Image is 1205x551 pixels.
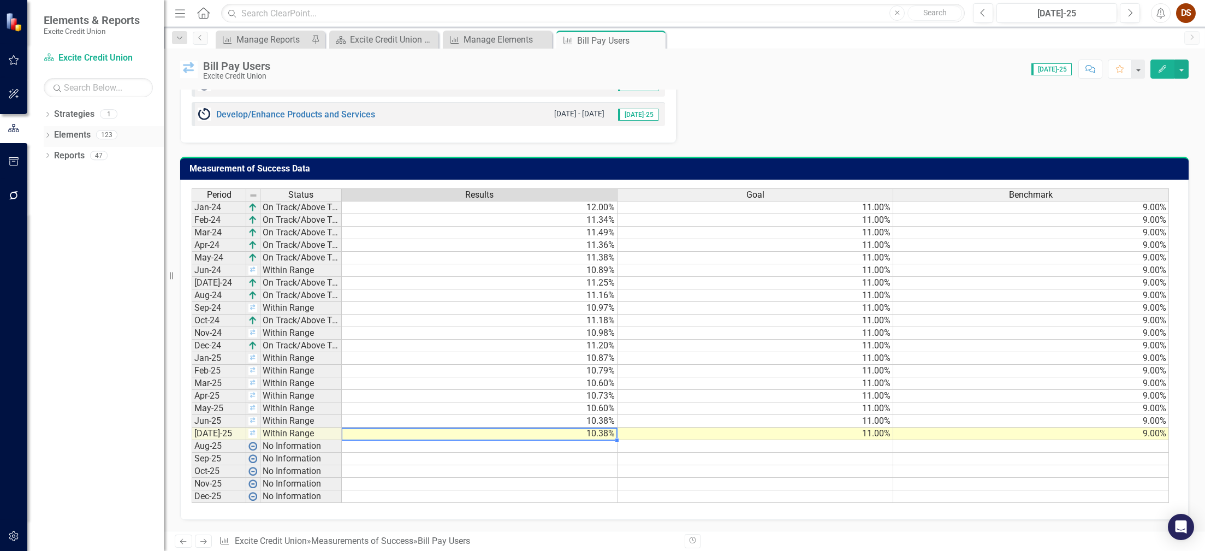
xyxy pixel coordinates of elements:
img: SKjsIgIA7Ha5PUcTESYMAHIrfEkjE0K48B+RdntaoBOOTSccm044Np1wbK5O+BcZy9bChM8xbQAAAABJRU5ErkJggg== [248,392,257,400]
img: SKjsIgIA7Ha5PUcTESYMAHIrfEkjE0K48B+RdntaoBOOTSccm044Np1wbK5O+BcZy9bChM8xbQAAAABJRU5ErkJggg== [248,329,257,337]
td: 10.97% [342,302,618,315]
h3: Measurement of Success Data [189,164,1183,174]
img: SKjsIgIA7Ha5PUcTESYMAHIrfEkjE0K48B+RdntaoBOOTSccm044Np1wbK5O+BcZy9bChM8xbQAAAABJRU5ErkJggg== [248,366,257,375]
td: On Track/Above Target [260,277,342,289]
span: [DATE]-25 [1031,63,1072,75]
td: Within Range [260,415,342,428]
td: Aug-24 [192,289,246,302]
small: [DATE] - [DATE] [554,109,604,119]
img: wPkqUstsMhMTgAAAABJRU5ErkJggg== [248,467,257,476]
button: DS [1176,3,1196,23]
td: Oct-25 [192,465,246,478]
a: Develop/Enhance Products and Services [216,109,375,120]
td: On Track/Above Target [260,289,342,302]
td: Within Range [260,377,342,390]
td: Within Range [260,428,342,440]
img: Ongoing [198,108,211,121]
td: 11.00% [618,340,893,352]
a: Reports [54,150,85,162]
span: [DATE]-25 [618,109,658,121]
span: Goal [746,190,764,200]
td: 12.00% [342,201,618,214]
td: Within Range [260,352,342,365]
td: 11.16% [342,289,618,302]
td: 11.00% [618,239,893,252]
img: SKjsIgIA7Ha5PUcTESYMAHIrfEkjE0K48B+RdntaoBOOTSccm044Np1wbK5O+BcZy9bChM8xbQAAAABJRU5ErkJggg== [248,266,257,275]
img: VmL+zLOWXp8NoCSi7l57Eu8eJ+4GWSi48xzEIItyGCrzKAg+GPZxiGYRiGYS7xC1jVADWlAHzkAAAAAElFTkSuQmCC [248,241,257,250]
img: VmL+zLOWXp8NoCSi7l57Eu8eJ+4GWSi48xzEIItyGCrzKAg+GPZxiGYRiGYS7xC1jVADWlAHzkAAAAAElFTkSuQmCC [248,216,257,224]
td: Mar-24 [192,227,246,239]
td: 9.00% [893,377,1169,390]
input: Search ClearPoint... [221,4,965,23]
td: 9.00% [893,252,1169,264]
div: 123 [96,131,117,140]
span: Status [288,190,313,200]
img: 8DAGhfEEPCf229AAAAAElFTkSuQmCC [249,191,258,200]
td: 11.00% [618,264,893,277]
td: Within Range [260,402,342,415]
td: 11.00% [618,390,893,402]
td: Within Range [260,365,342,377]
td: 11.00% [618,289,893,302]
td: Within Range [260,302,342,315]
img: SKjsIgIA7Ha5PUcTESYMAHIrfEkjE0K48B+RdntaoBOOTSccm044Np1wbK5O+BcZy9bChM8xbQAAAABJRU5ErkJggg== [248,429,257,438]
td: 10.89% [342,264,618,277]
td: 10.87% [342,352,618,365]
td: No Information [260,453,342,465]
td: Apr-24 [192,239,246,252]
button: Search [907,5,962,21]
td: No Information [260,478,342,490]
td: 11.00% [618,252,893,264]
td: 11.18% [342,315,618,327]
td: Sep-24 [192,302,246,315]
div: [DATE]-25 [1000,7,1113,20]
div: Manage Elements [464,33,549,46]
td: On Track/Above Target [260,214,342,227]
td: 9.00% [893,327,1169,340]
img: wPkqUstsMhMTgAAAABJRU5ErkJggg== [248,442,257,451]
img: wPkqUstsMhMTgAAAABJRU5ErkJggg== [248,492,257,501]
a: Manage Elements [446,33,549,46]
img: SKjsIgIA7Ha5PUcTESYMAHIrfEkjE0K48B+RdntaoBOOTSccm044Np1wbK5O+BcZy9bChM8xbQAAAABJRU5ErkJggg== [248,379,257,388]
img: VmL+zLOWXp8NoCSi7l57Eu8eJ+4GWSi48xzEIItyGCrzKAg+GPZxiGYRiGYS7xC1jVADWlAHzkAAAAAElFTkSuQmCC [248,316,257,325]
div: » » [219,535,676,548]
td: 9.00% [893,201,1169,214]
div: Open Intercom Messenger [1168,514,1194,540]
td: 9.00% [893,415,1169,428]
span: Search [923,8,947,17]
td: Nov-24 [192,327,246,340]
td: [DATE]-25 [192,428,246,440]
td: 9.00% [893,428,1169,440]
img: SKjsIgIA7Ha5PUcTESYMAHIrfEkjE0K48B+RdntaoBOOTSccm044Np1wbK5O+BcZy9bChM8xbQAAAABJRU5ErkJggg== [248,304,257,312]
td: No Information [260,465,342,478]
td: Jun-25 [192,415,246,428]
td: 11.38% [342,252,618,264]
td: 10.38% [342,428,618,440]
td: 11.36% [342,239,618,252]
img: SKjsIgIA7Ha5PUcTESYMAHIrfEkjE0K48B+RdntaoBOOTSccm044Np1wbK5O+BcZy9bChM8xbQAAAABJRU5ErkJggg== [248,354,257,363]
td: On Track/Above Target [260,227,342,239]
img: VmL+zLOWXp8NoCSi7l57Eu8eJ+4GWSi48xzEIItyGCrzKAg+GPZxiGYRiGYS7xC1jVADWlAHzkAAAAAElFTkSuQmCC [248,291,257,300]
span: Elements & Reports [44,14,140,27]
div: Bill Pay Users [577,34,663,48]
td: 10.79% [342,365,618,377]
td: 11.00% [618,365,893,377]
td: Sep-25 [192,453,246,465]
td: 9.00% [893,340,1169,352]
div: Bill Pay Users [418,536,470,546]
img: VmL+zLOWXp8NoCSi7l57Eu8eJ+4GWSi48xzEIItyGCrzKAg+GPZxiGYRiGYS7xC1jVADWlAHzkAAAAAElFTkSuQmCC [248,341,257,350]
img: ClearPoint Strategy [4,11,25,32]
td: On Track/Above Target [260,252,342,264]
img: VmL+zLOWXp8NoCSi7l57Eu8eJ+4GWSi48xzEIItyGCrzKAg+GPZxiGYRiGYS7xC1jVADWlAHzkAAAAAElFTkSuQmCC [248,253,257,262]
td: Dec-25 [192,490,246,503]
div: Manage Reports [236,33,308,46]
td: [DATE]-24 [192,277,246,289]
td: 11.00% [618,415,893,428]
td: No Information [260,490,342,503]
td: 11.34% [342,214,618,227]
td: 9.00% [893,239,1169,252]
button: [DATE]-25 [996,3,1117,23]
img: wPkqUstsMhMTgAAAABJRU5ErkJggg== [248,454,257,463]
td: 11.00% [618,214,893,227]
